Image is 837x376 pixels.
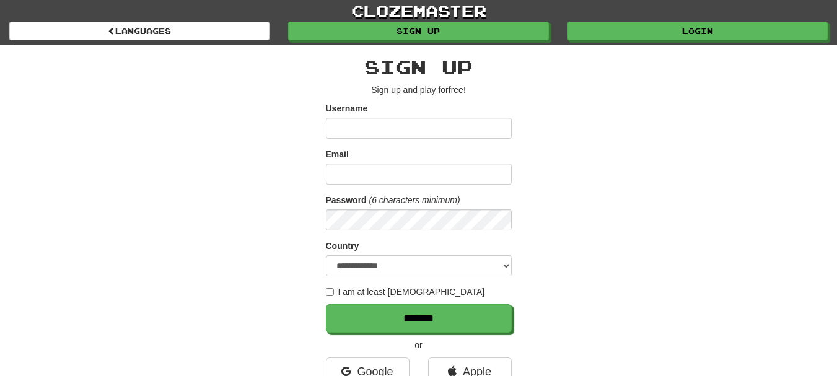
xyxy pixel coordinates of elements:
[369,195,460,205] em: (6 characters minimum)
[567,22,828,40] a: Login
[288,22,548,40] a: Sign up
[326,339,512,351] p: or
[326,286,485,298] label: I am at least [DEMOGRAPHIC_DATA]
[326,57,512,77] h2: Sign up
[9,22,270,40] a: Languages
[449,85,463,95] u: free
[326,240,359,252] label: Country
[326,148,349,160] label: Email
[326,102,368,115] label: Username
[326,194,367,206] label: Password
[326,288,334,296] input: I am at least [DEMOGRAPHIC_DATA]
[326,84,512,96] p: Sign up and play for !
